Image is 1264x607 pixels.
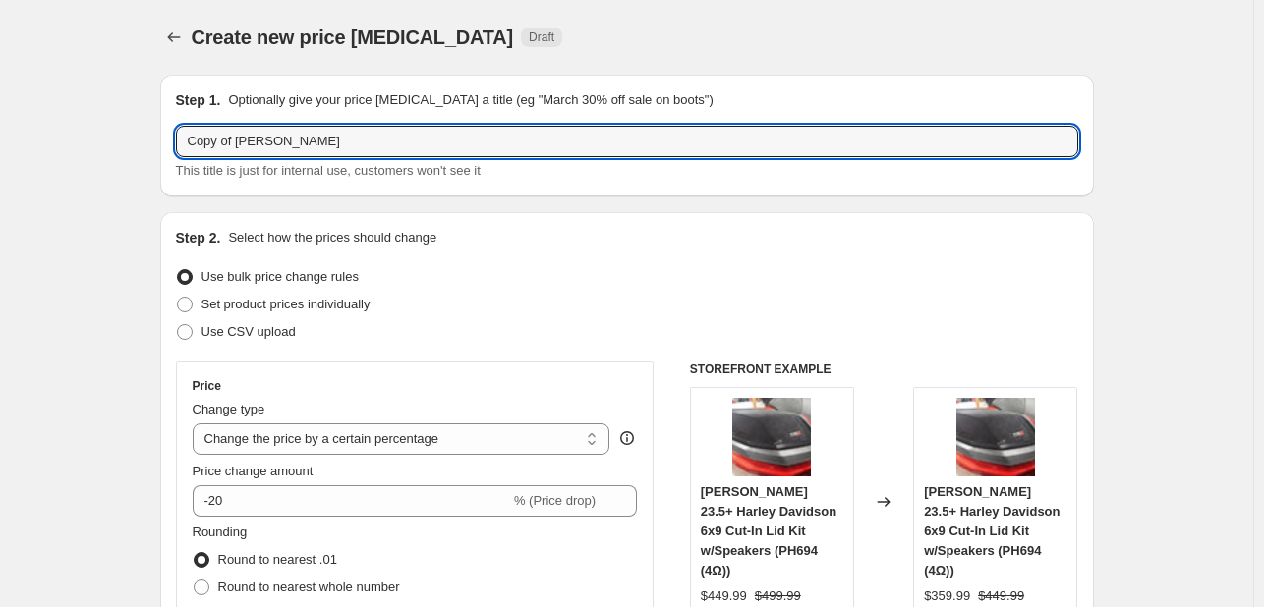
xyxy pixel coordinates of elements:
[978,586,1024,606] strike: $449.99
[176,126,1078,157] input: 30% off holiday sale
[228,90,713,110] p: Optionally give your price [MEDICAL_DATA] a title (eg "March 30% off sale on boots")
[176,90,221,110] h2: Step 1.
[193,378,221,394] h3: Price
[228,228,436,248] p: Select how the prices should change
[218,579,400,594] span: Round to nearest whole number
[201,297,371,311] span: Set product prices individually
[201,269,359,284] span: Use bulk price change rules
[218,552,337,567] span: Round to nearest .01
[701,484,836,578] span: [PERSON_NAME] 23.5+ Harley Davidson 6x9 Cut-In Lid Kit w/Speakers (PH694 (4Ω))
[160,24,188,51] button: Price change jobs
[701,586,747,606] div: $449.99
[192,27,514,48] span: Create new price [MEDICAL_DATA]
[193,464,314,478] span: Price change amount
[529,29,554,45] span: Draft
[755,586,801,606] strike: $499.99
[514,493,596,508] span: % (Price drop)
[956,398,1035,476] img: CerwinVega23.5-24HarleyDavidson6x9Cut-inlidkitw_speakers_80x.jpg
[176,163,481,178] span: This title is just for internal use, customers won't see it
[201,324,296,339] span: Use CSV upload
[193,402,265,416] span: Change type
[193,485,510,517] input: -15
[924,586,970,606] div: $359.99
[193,524,248,539] span: Rounding
[617,428,637,448] div: help
[176,228,221,248] h2: Step 2.
[732,398,811,476] img: CerwinVega23.5-24HarleyDavidson6x9Cut-inlidkitw_speakers_80x.jpg
[690,361,1078,377] h6: STOREFRONT EXAMPLE
[924,484,1060,578] span: [PERSON_NAME] 23.5+ Harley Davidson 6x9 Cut-In Lid Kit w/Speakers (PH694 (4Ω))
